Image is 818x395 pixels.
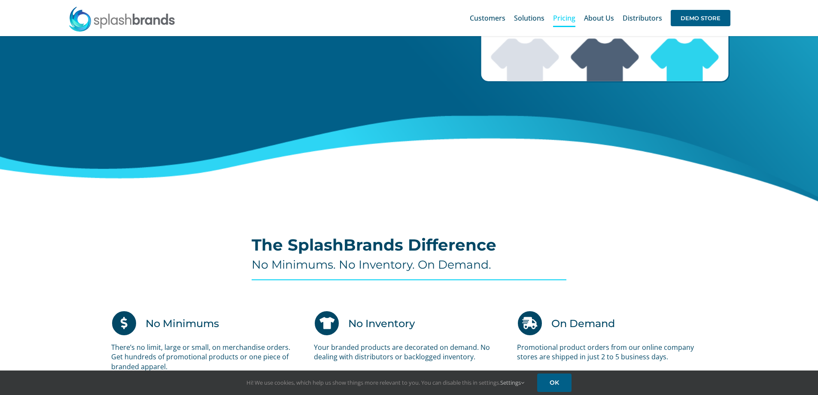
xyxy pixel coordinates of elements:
[671,4,730,32] a: DEMO STORE
[252,236,566,254] h2: The SplashBrands Difference
[68,6,176,32] img: SplashBrands.com Logo
[671,10,730,26] span: DEMO STORE
[584,15,614,21] span: About Us
[517,343,707,362] p: Promotional product orders from our online company stores are shipped in just 2 to 5 business days.
[470,4,505,32] a: Customers
[470,15,505,21] span: Customers
[500,379,524,386] a: Settings
[111,343,301,371] p: There’s no limit, large or small, on merchandise orders. Get hundreds of promotional products or ...
[246,379,524,386] span: Hi! We use cookies, which help us show things more relevant to you. You can disable this in setti...
[314,343,504,362] p: Your branded products are decorated on demand. No dealing with distributors or backlogged inventory.
[252,258,566,272] h4: No Minimums. No Inventory. On Demand.
[553,4,575,32] a: Pricing
[514,15,544,21] span: Solutions
[553,15,575,21] span: Pricing
[623,4,662,32] a: Distributors
[537,374,572,392] a: OK
[470,4,730,32] nav: Main Menu Sticky
[551,310,615,336] h3: On Demand
[146,310,219,336] h3: No Minimums
[348,310,415,336] h3: No Inventory
[623,15,662,21] span: Distributors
